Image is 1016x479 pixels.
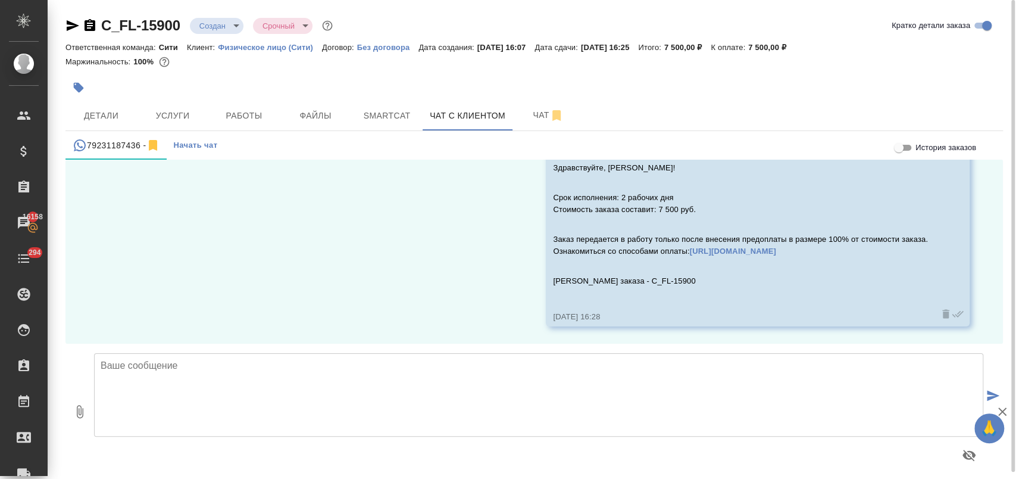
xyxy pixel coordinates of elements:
a: Без договора [357,42,419,52]
span: 16158 [15,211,50,223]
span: Чат [520,108,577,123]
svg: Отписаться [146,138,160,153]
button: 0.00 RUB; [157,54,172,70]
span: Кратко детали заказа [892,20,970,32]
span: История заказов [915,142,976,154]
span: Работы [215,108,273,123]
p: 100% [133,57,157,66]
p: Срок исполнения: 2 рабочих дня Стоимость заказа составит: 7 500 руб. [553,192,928,216]
button: Добавить тэг [65,74,92,101]
p: Договор: [322,43,357,52]
button: Создан [196,21,229,31]
button: Срочный [259,21,298,31]
p: Здравствуйте, [PERSON_NAME]! [553,162,928,174]
p: Клиент: [187,43,218,52]
a: 16158 [3,208,45,238]
div: Создан [190,18,243,34]
svg: Отписаться [549,108,564,123]
span: Начать чат [173,139,217,153]
button: 🙏 [974,413,1004,443]
button: Скопировать ссылку для ЯМессенджера [65,18,80,33]
span: Услуги [144,108,201,123]
p: [DATE] 16:07 [477,43,535,52]
span: 🙏 [979,416,999,441]
div: [DATE] 16:28 [553,311,928,323]
p: Без договора [357,43,419,52]
span: Детали [73,108,130,123]
p: 7 500,00 ₽ [664,43,711,52]
button: Предпросмотр [955,441,983,469]
p: 7 500,00 ₽ [748,43,795,52]
a: Физическое лицо (Сити) [218,42,322,52]
div: simple tabs example [65,131,1003,160]
button: Доп статусы указывают на важность/срочность заказа [320,18,335,33]
div: Создан [253,18,312,34]
span: 294 [21,247,48,259]
a: [URL][DOMAIN_NAME] [690,247,776,256]
span: Чат с клиентом [430,108,505,123]
button: Скопировать ссылку [83,18,97,33]
p: Маржинальность: [65,57,133,66]
p: Ответственная команда: [65,43,159,52]
p: Сити [159,43,187,52]
a: C_FL-15900 [101,17,180,33]
p: Итого: [638,43,664,52]
p: [DATE] 16:25 [581,43,639,52]
p: Физическое лицо (Сити) [218,43,322,52]
button: Начать чат [167,131,223,160]
div: 79231187436 (Sergey) - (undefined) [73,138,160,153]
p: Дата создания: [418,43,477,52]
a: 294 [3,244,45,273]
p: Заказ передается в работу только после внесения предоплаты в размере 100% от стоимости заказа. Оз... [553,234,928,257]
span: Файлы [287,108,344,123]
span: Smartcat [358,108,415,123]
p: К оплате: [711,43,748,52]
p: Дата сдачи: [534,43,580,52]
p: [PERSON_NAME] заказа - C_FL-15900 [553,275,928,287]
